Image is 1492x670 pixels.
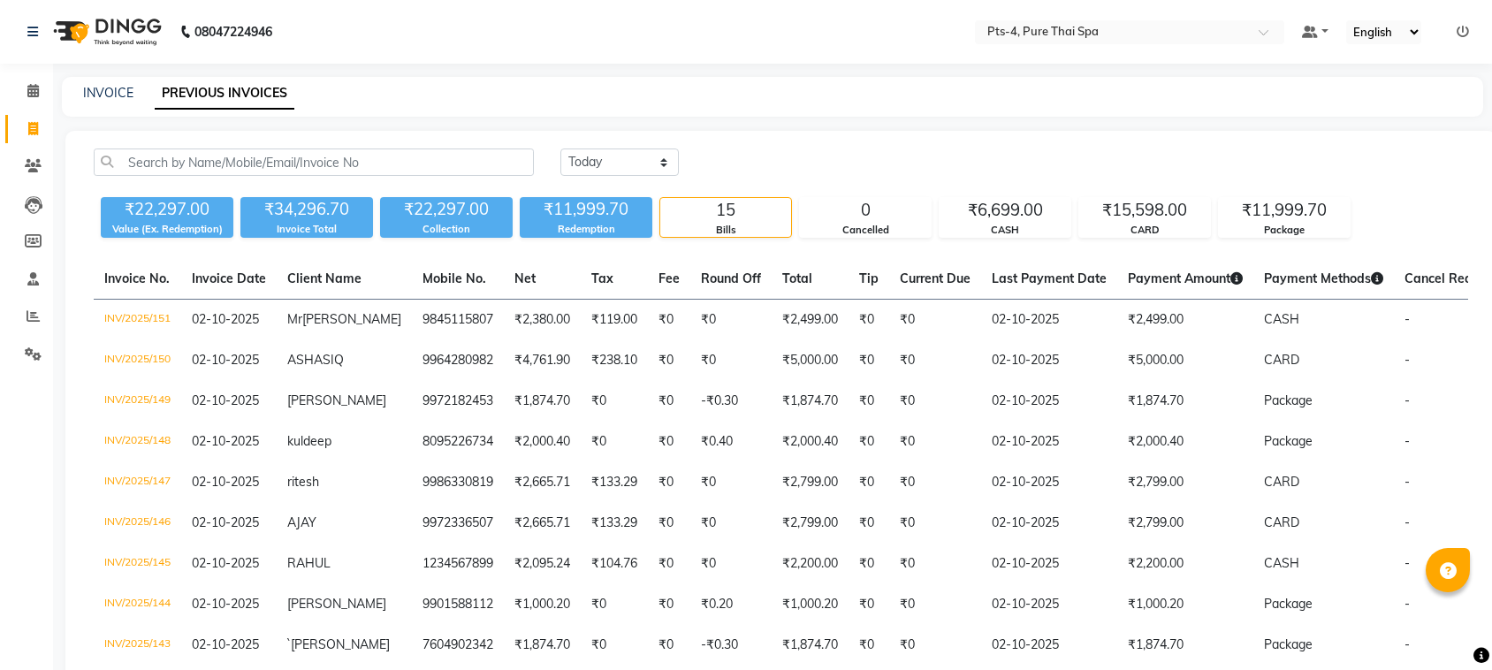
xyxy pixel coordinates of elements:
[1117,625,1253,666] td: ₹1,874.70
[772,584,849,625] td: ₹1,000.20
[660,223,791,238] div: Bills
[690,381,772,422] td: -₹0.30
[1264,514,1299,530] span: CARD
[849,462,889,503] td: ₹0
[520,222,652,237] div: Redemption
[849,340,889,381] td: ₹0
[1128,270,1243,286] span: Payment Amount
[192,352,259,368] span: 02-10-2025
[192,311,259,327] span: 02-10-2025
[581,584,648,625] td: ₹0
[1117,300,1253,341] td: ₹2,499.00
[889,544,981,584] td: ₹0
[690,422,772,462] td: ₹0.40
[849,544,889,584] td: ₹0
[581,381,648,422] td: ₹0
[101,197,233,222] div: ₹22,297.00
[690,340,772,381] td: ₹0
[504,503,581,544] td: ₹2,665.71
[422,270,486,286] span: Mobile No.
[192,636,259,652] span: 02-10-2025
[287,311,302,327] span: Mr
[581,462,648,503] td: ₹133.29
[658,270,680,286] span: Fee
[412,625,504,666] td: 7604902342
[701,270,761,286] span: Round Off
[514,270,536,286] span: Net
[690,503,772,544] td: ₹0
[504,381,581,422] td: ₹1,874.70
[94,340,181,381] td: INV/2025/150
[782,270,812,286] span: Total
[889,340,981,381] td: ₹0
[94,584,181,625] td: INV/2025/144
[1117,462,1253,503] td: ₹2,799.00
[849,584,889,625] td: ₹0
[83,85,133,101] a: INVOICE
[889,584,981,625] td: ₹0
[889,625,981,666] td: ₹0
[981,625,1117,666] td: 02-10-2025
[504,422,581,462] td: ₹2,000.40
[581,340,648,381] td: ₹238.10
[648,340,690,381] td: ₹0
[648,625,690,666] td: ₹0
[772,340,849,381] td: ₹5,000.00
[287,636,390,652] span: `[PERSON_NAME]
[889,300,981,341] td: ₹0
[648,503,690,544] td: ₹0
[192,555,259,571] span: 02-10-2025
[889,381,981,422] td: ₹0
[800,223,931,238] div: Cancelled
[1404,433,1410,449] span: -
[94,300,181,341] td: INV/2025/151
[287,474,319,490] span: ritesh
[981,340,1117,381] td: 02-10-2025
[520,197,652,222] div: ₹11,999.70
[94,381,181,422] td: INV/2025/149
[849,381,889,422] td: ₹0
[772,544,849,584] td: ₹2,200.00
[1264,392,1313,408] span: Package
[287,270,362,286] span: Client Name
[940,223,1070,238] div: CASH
[690,544,772,584] td: ₹0
[1404,311,1410,327] span: -
[900,270,971,286] span: Current Due
[1079,198,1210,223] div: ₹15,598.00
[412,340,504,381] td: 9964280982
[192,433,259,449] span: 02-10-2025
[192,392,259,408] span: 02-10-2025
[192,474,259,490] span: 02-10-2025
[660,198,791,223] div: 15
[94,462,181,503] td: INV/2025/147
[1264,474,1299,490] span: CARD
[94,148,534,176] input: Search by Name/Mobile/Email/Invoice No
[940,198,1070,223] div: ₹6,699.00
[648,422,690,462] td: ₹0
[772,503,849,544] td: ₹2,799.00
[1219,198,1350,223] div: ₹11,999.70
[581,300,648,341] td: ₹119.00
[690,462,772,503] td: ₹0
[504,584,581,625] td: ₹1,000.20
[1264,555,1299,571] span: CASH
[101,222,233,237] div: Value (Ex. Redemption)
[772,300,849,341] td: ₹2,499.00
[192,270,266,286] span: Invoice Date
[287,392,386,408] span: [PERSON_NAME]
[889,503,981,544] td: ₹0
[1264,433,1313,449] span: Package
[240,197,373,222] div: ₹34,296.70
[1079,223,1210,238] div: CARD
[849,503,889,544] td: ₹0
[889,422,981,462] td: ₹0
[287,352,344,368] span: ASHASIQ
[380,197,513,222] div: ₹22,297.00
[591,270,613,286] span: Tax
[981,462,1117,503] td: 02-10-2025
[94,625,181,666] td: INV/2025/143
[981,381,1117,422] td: 02-10-2025
[94,544,181,584] td: INV/2025/145
[690,625,772,666] td: -₹0.30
